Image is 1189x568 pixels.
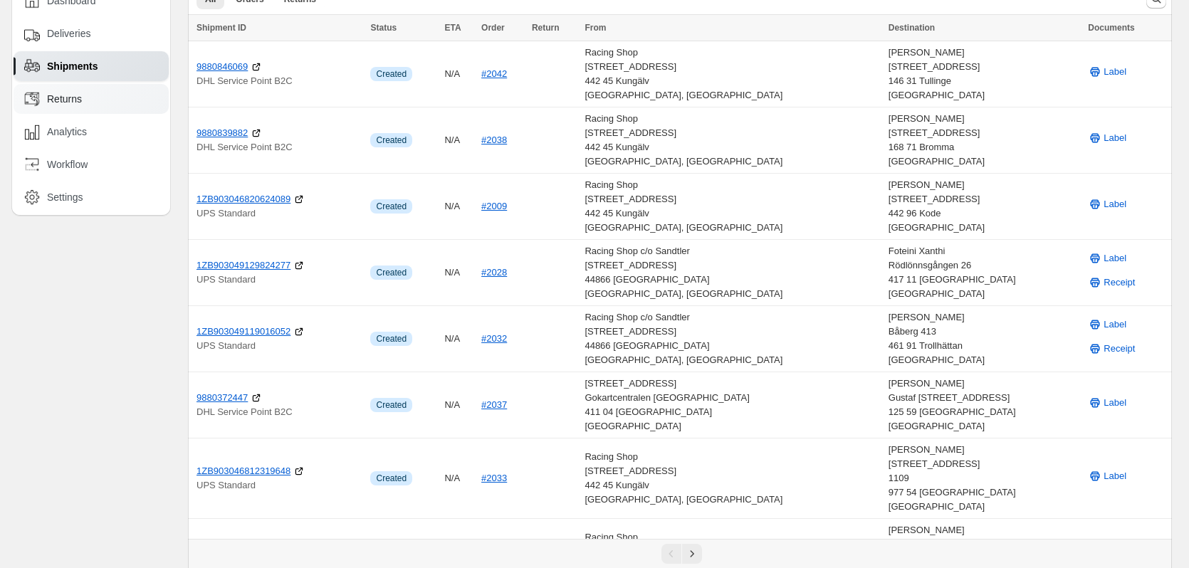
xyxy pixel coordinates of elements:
[197,60,248,74] a: 9880846069
[481,473,507,483] a: #2033
[1104,251,1126,265] span: Label
[889,244,1080,301] div: Foteini Xanthi Rödlönnsgången 26 417 11 [GEOGRAPHIC_DATA] [GEOGRAPHIC_DATA]
[440,107,477,174] td: N/A
[444,23,461,33] span: ETA
[1104,469,1126,483] span: Label
[1104,131,1126,145] span: Label
[47,190,83,204] span: Settings
[440,240,477,306] td: N/A
[532,23,560,33] span: Return
[440,438,477,519] td: N/A
[197,478,362,493] p: UPS Standard
[376,201,407,212] span: Created
[1079,193,1135,216] button: Label
[440,41,477,107] td: N/A
[47,26,90,41] span: Deliveries
[197,206,362,221] p: UPS Standard
[889,178,1080,235] div: [PERSON_NAME] [STREET_ADDRESS] 442 96 Kode [GEOGRAPHIC_DATA]
[47,59,98,73] span: Shipments
[197,405,362,419] p: DHL Service Point B2C
[376,135,407,146] span: Created
[1104,396,1126,410] span: Label
[197,23,246,33] span: Shipment ID
[1079,313,1135,336] button: Label
[889,46,1080,102] div: [PERSON_NAME] [STREET_ADDRESS] 146 31 Tullinge [GEOGRAPHIC_DATA]
[585,377,879,433] div: [STREET_ADDRESS] Gokartcentralen [GEOGRAPHIC_DATA] 411 04 [GEOGRAPHIC_DATA] [GEOGRAPHIC_DATA]
[481,135,507,145] a: #2038
[1079,465,1135,488] button: Label
[481,267,507,278] a: #2028
[481,68,507,79] a: #2042
[440,174,477,240] td: N/A
[1104,317,1126,332] span: Label
[1104,342,1135,356] span: Receipt
[1079,337,1143,360] button: Receipt
[376,333,407,345] span: Created
[197,140,362,154] p: DHL Service Point B2C
[889,112,1080,169] div: [PERSON_NAME] [STREET_ADDRESS] 168 71 Bromma [GEOGRAPHIC_DATA]
[889,443,1080,514] div: [PERSON_NAME] [STREET_ADDRESS] 1109 977 54 [GEOGRAPHIC_DATA] [GEOGRAPHIC_DATA]
[376,473,407,484] span: Created
[440,306,477,372] td: N/A
[376,68,407,80] span: Created
[1104,197,1126,211] span: Label
[1088,23,1134,33] span: Documents
[47,125,87,139] span: Analytics
[197,258,290,273] a: 1ZB903049129824277
[682,544,702,564] button: Next
[1079,271,1143,294] button: Receipt
[47,157,88,172] span: Workflow
[440,372,477,438] td: N/A
[585,46,879,102] div: Racing Shop [STREET_ADDRESS] 442 45 Kungälv [GEOGRAPHIC_DATA], [GEOGRAPHIC_DATA]
[197,339,362,353] p: UPS Standard
[197,74,362,88] p: DHL Service Point B2C
[197,464,290,478] a: 1ZB903046812319648
[197,325,290,339] a: 1ZB903049119016052
[1104,275,1135,290] span: Receipt
[376,267,407,278] span: Created
[585,310,879,367] div: Racing Shop c/o Sandtler [STREET_ADDRESS] 44866 [GEOGRAPHIC_DATA] [GEOGRAPHIC_DATA], [GEOGRAPHIC_...
[370,23,397,33] span: Status
[376,399,407,411] span: Created
[585,244,879,301] div: Racing Shop c/o Sandtler [STREET_ADDRESS] 44866 [GEOGRAPHIC_DATA] [GEOGRAPHIC_DATA], [GEOGRAPHIC_...
[197,391,248,405] a: 9880372447
[197,273,362,287] p: UPS Standard
[481,333,507,344] a: #2032
[585,112,879,169] div: Racing Shop [STREET_ADDRESS] 442 45 Kungälv [GEOGRAPHIC_DATA], [GEOGRAPHIC_DATA]
[585,23,606,33] span: From
[481,399,507,410] a: #2037
[481,201,507,211] a: #2009
[889,377,1080,433] div: [PERSON_NAME] Gustaf [STREET_ADDRESS] 125 59 [GEOGRAPHIC_DATA] [GEOGRAPHIC_DATA]
[197,192,290,206] a: 1ZB903046820624089
[481,23,505,33] span: Order
[197,126,248,140] a: 9880839882
[889,23,935,33] span: Destination
[1104,65,1126,79] span: Label
[889,310,1080,367] div: [PERSON_NAME] Båberg 413 461 91 Trollhättan [GEOGRAPHIC_DATA]
[1079,127,1135,149] button: Label
[47,92,82,106] span: Returns
[585,450,879,507] div: Racing Shop [STREET_ADDRESS] 442 45 Kungälv [GEOGRAPHIC_DATA], [GEOGRAPHIC_DATA]
[1079,247,1135,270] button: Label
[1079,61,1135,83] button: Label
[1079,391,1135,414] button: Label
[585,178,879,235] div: Racing Shop [STREET_ADDRESS] 442 45 Kungälv [GEOGRAPHIC_DATA], [GEOGRAPHIC_DATA]
[188,539,1172,568] nav: Pagination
